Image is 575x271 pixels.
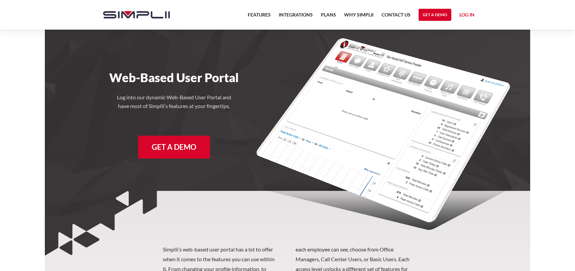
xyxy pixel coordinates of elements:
[96,70,252,85] h1: Web-Based User Portal
[113,93,235,110] h4: Log into our dynamic Web-Based User Portal and have most of Simplii's features at your fingertips.
[419,9,451,21] a: Get a Demo
[279,11,313,23] a: Integrations
[138,136,210,159] a: Get a Demo
[248,11,271,23] a: Features
[344,11,373,23] a: Why Simplii
[382,11,411,23] a: Contact US
[103,11,170,19] img: Simplii
[459,11,475,21] a: Log in
[321,11,336,23] a: Plans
